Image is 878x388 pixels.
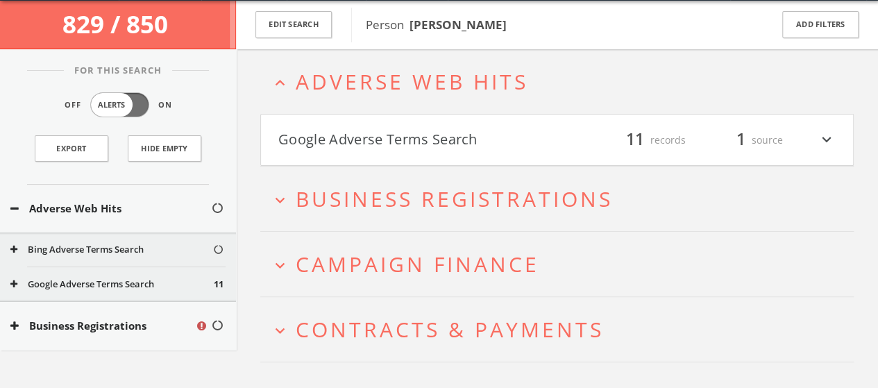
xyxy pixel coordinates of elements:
[366,17,507,33] span: Person
[35,135,108,162] a: Export
[271,70,854,93] button: expand_lessAdverse Web Hits
[10,243,212,257] button: Bing Adverse Terms Search
[128,135,201,162] button: Hide Empty
[271,321,289,340] i: expand_more
[10,278,214,292] button: Google Adverse Terms Search
[62,8,174,40] span: 829 / 850
[730,128,752,152] span: 1
[278,128,557,152] button: Google Adverse Terms Search
[296,67,528,96] span: Adverse Web Hits
[271,318,854,341] button: expand_moreContracts & Payments
[782,11,859,38] button: Add Filters
[271,256,289,275] i: expand_more
[296,185,613,213] span: Business Registrations
[64,64,172,78] span: For This Search
[158,99,172,111] span: On
[620,128,650,152] span: 11
[10,318,195,334] button: Business Registrations
[700,128,783,152] div: source
[602,128,686,152] div: records
[65,99,81,111] span: Off
[296,250,539,278] span: Campaign Finance
[271,74,289,92] i: expand_less
[214,278,223,292] span: 11
[410,17,507,33] b: [PERSON_NAME]
[10,201,211,217] button: Adverse Web Hits
[271,191,289,210] i: expand_more
[818,128,836,152] i: expand_more
[296,315,604,344] span: Contracts & Payments
[271,253,854,276] button: expand_moreCampaign Finance
[271,187,854,210] button: expand_moreBusiness Registrations
[255,11,332,38] button: Edit Search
